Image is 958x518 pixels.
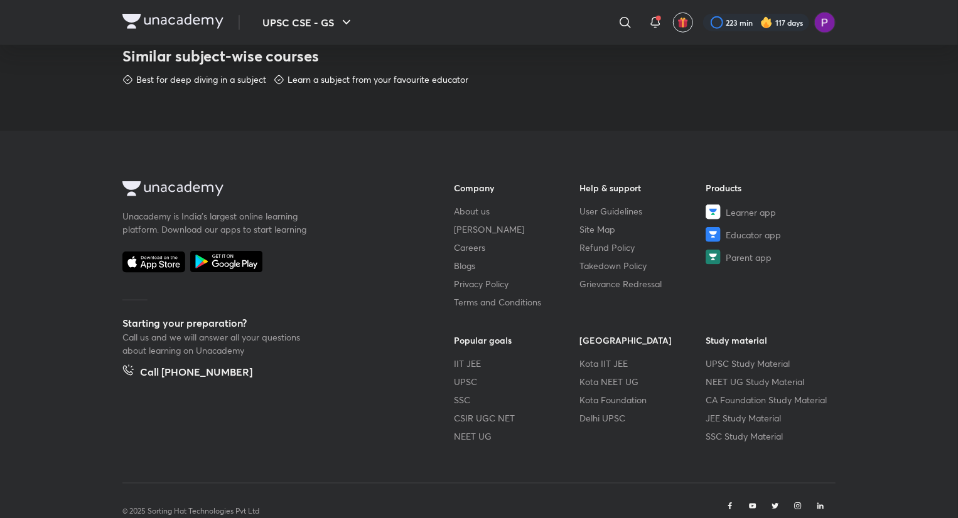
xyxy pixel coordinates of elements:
[454,295,580,309] a: Terms and Conditions
[580,277,706,290] a: Grievance Redressal
[122,14,223,29] img: Company Logo
[454,241,485,254] span: Careers
[454,357,580,370] a: IIT JEE
[122,181,414,199] a: Company Logo
[706,227,721,242] img: Educator app
[580,241,706,254] a: Refund Policy
[122,46,836,66] h3: Similar subject-wise courses
[454,393,580,406] a: SSC
[673,13,693,33] button: avatar
[706,181,832,194] h6: Products
[726,228,781,241] span: Educator app
[706,204,832,219] a: Learner app
[726,206,776,219] span: Learner app
[677,17,689,28] img: avatar
[726,251,772,264] span: Parent app
[122,330,311,357] p: Call us and we will answer all your questions about learning on Unacademy
[454,334,580,347] h6: Popular goals
[706,250,721,265] img: Parent app
[122,364,252,382] a: Call [PHONE_NUMBER]
[122,505,259,517] p: © 2025 Sorting Hat Technologies Pvt Ltd
[580,181,706,194] h6: Help & support
[454,259,580,272] a: Blogs
[454,430,580,443] a: NEET UG
[580,357,706,370] a: Kota IIT JEE
[136,73,266,86] p: Best for deep diving in a subject
[580,259,706,272] a: Takedown Policy
[288,73,468,86] p: Learn a subject from your favourite educator
[706,375,832,388] a: NEET UG Study Material
[706,357,832,370] a: UPSC Study Material
[255,10,362,35] button: UPSC CSE - GS
[580,334,706,347] h6: [GEOGRAPHIC_DATA]
[454,241,580,254] a: Careers
[706,411,832,425] a: JEE Study Material
[706,204,721,219] img: Learner app
[454,204,580,218] a: About us
[140,364,252,382] h5: Call [PHONE_NUMBER]
[580,375,706,388] a: Kota NEET UG
[454,223,580,236] a: [PERSON_NAME]
[454,277,580,290] a: Privacy Policy
[706,334,832,347] h6: Study material
[580,204,706,218] a: User Guidelines
[580,223,706,236] a: Site Map
[706,250,832,265] a: Parent app
[122,315,414,330] h5: Starting your preparation?
[580,411,706,425] a: Delhi UPSC
[706,393,832,406] a: CA Foundation Study Material
[122,14,223,32] a: Company Logo
[706,430,832,443] a: SSC Study Material
[454,411,580,425] a: CSIR UGC NET
[760,16,773,29] img: streak
[122,181,223,196] img: Company Logo
[454,375,580,388] a: UPSC
[814,12,836,33] img: Preeti Pandey
[122,209,311,236] p: Unacademy is India’s largest online learning platform. Download our apps to start learning
[454,181,580,194] h6: Company
[706,227,832,242] a: Educator app
[580,393,706,406] a: Kota Foundation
